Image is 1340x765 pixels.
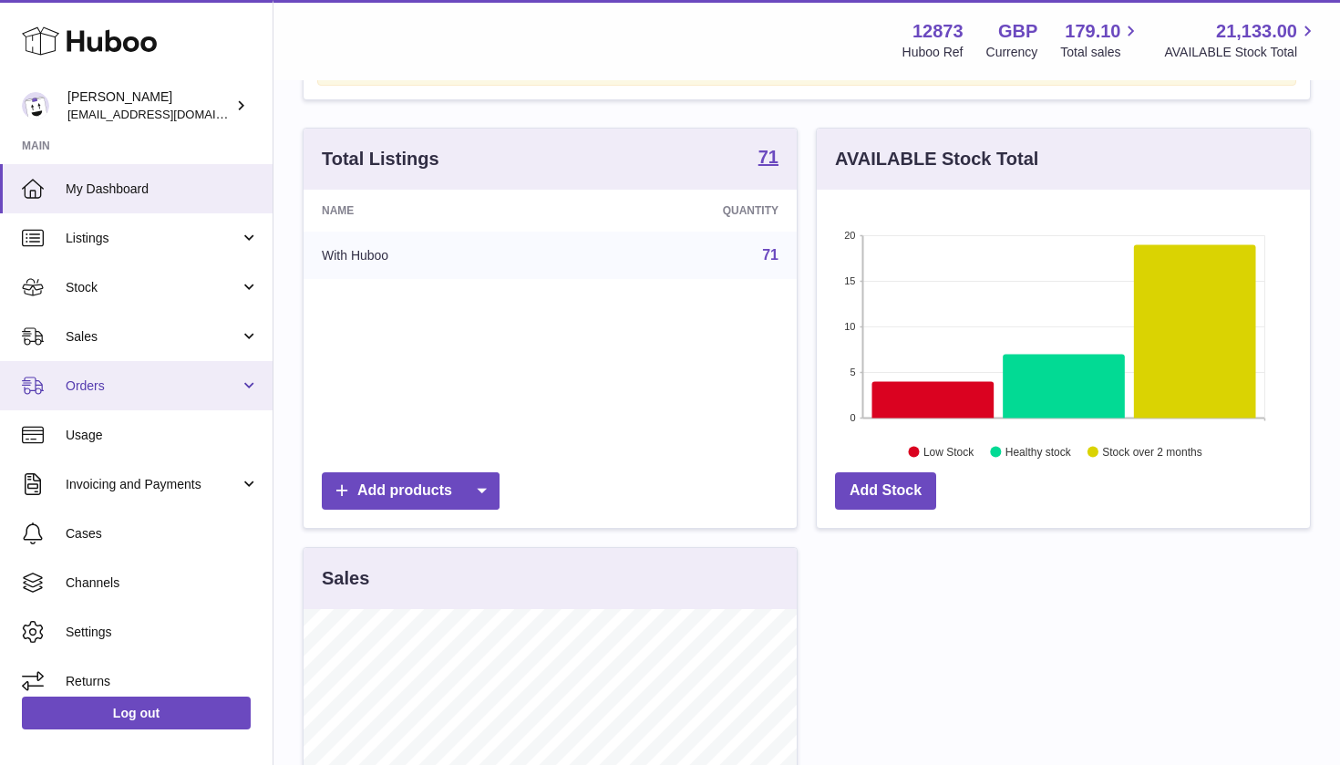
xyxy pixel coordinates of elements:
a: Log out [22,697,251,729]
text: 5 [850,367,855,377]
text: 0 [850,412,855,423]
img: tikhon.oleinikov@sleepandglow.com [22,92,49,119]
text: 15 [844,275,855,286]
span: My Dashboard [66,181,259,198]
span: Total sales [1060,44,1141,61]
a: Add products [322,472,500,510]
span: Cases [66,525,259,543]
text: Stock over 2 months [1102,445,1201,458]
h3: Sales [322,566,369,591]
a: 179.10 Total sales [1060,19,1141,61]
a: 71 [762,247,778,263]
span: Channels [66,574,259,592]
a: 21,133.00 AVAILABLE Stock Total [1164,19,1318,61]
div: Huboo Ref [902,44,964,61]
strong: GBP [998,19,1037,44]
span: [EMAIL_ADDRESS][DOMAIN_NAME] [67,107,268,121]
span: 21,133.00 [1216,19,1297,44]
td: With Huboo [304,232,563,279]
span: Sales [66,328,240,346]
span: Returns [66,673,259,690]
span: Invoicing and Payments [66,476,240,493]
strong: 12873 [912,19,964,44]
text: 20 [844,230,855,241]
span: Usage [66,427,259,444]
span: Settings [66,624,259,641]
span: Orders [66,377,240,395]
h3: Total Listings [322,147,439,171]
span: Stock [66,279,240,296]
a: Add Stock [835,472,936,510]
span: 179.10 [1065,19,1120,44]
text: 10 [844,321,855,332]
span: AVAILABLE Stock Total [1164,44,1318,61]
h3: AVAILABLE Stock Total [835,147,1038,171]
span: Listings [66,230,240,247]
text: Low Stock [923,445,974,458]
th: Quantity [563,190,797,232]
th: Name [304,190,563,232]
text: Healthy stock [1005,445,1072,458]
div: [PERSON_NAME] [67,88,232,123]
div: Currency [986,44,1038,61]
a: 71 [758,148,778,170]
strong: 71 [758,148,778,166]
